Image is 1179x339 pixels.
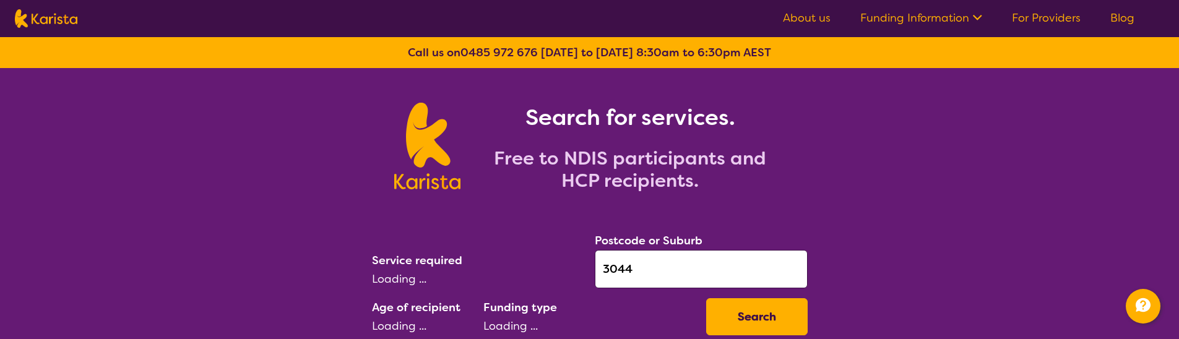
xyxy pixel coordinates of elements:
b: Call us on [DATE] to [DATE] 8:30am to 6:30pm AEST [408,45,771,60]
h2: Free to NDIS participants and HCP recipients. [475,147,785,192]
div: Loading ... [483,317,696,335]
a: About us [783,11,831,25]
img: Karista logo [15,9,77,28]
button: Channel Menu [1126,289,1160,324]
a: Blog [1110,11,1134,25]
a: 0485 972 676 [460,45,538,60]
a: Funding Information [860,11,982,25]
h1: Search for services. [475,103,785,132]
label: Postcode or Suburb [595,233,702,248]
input: Type [595,250,808,288]
label: Service required [372,253,462,268]
label: Funding type [483,300,557,315]
a: For Providers [1012,11,1081,25]
label: Age of recipient [372,300,460,315]
div: Loading ... [372,270,585,288]
img: Karista logo [394,103,460,189]
button: Search [706,298,808,335]
div: Loading ... [372,317,473,335]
